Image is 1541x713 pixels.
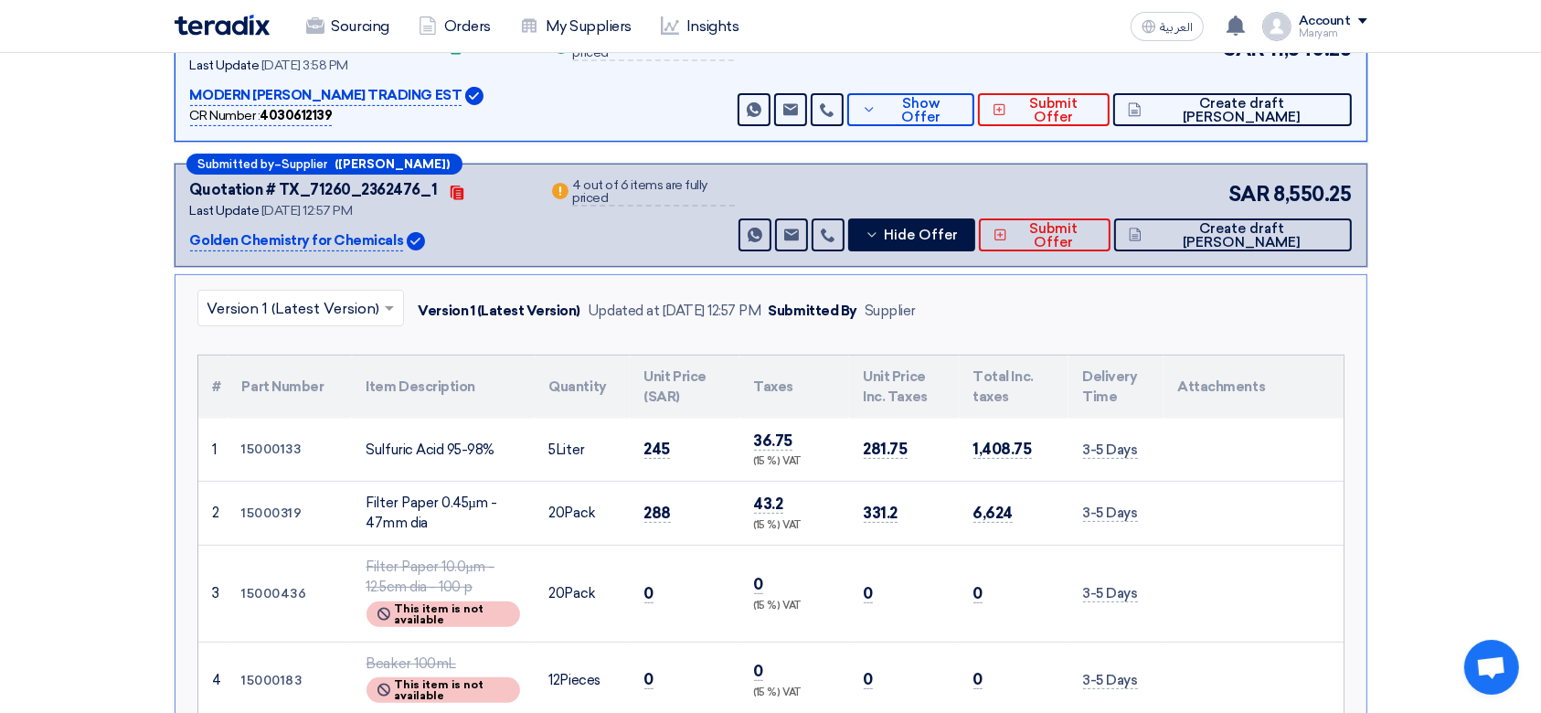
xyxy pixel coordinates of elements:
[754,431,793,451] span: 36.75
[505,6,646,47] a: My Suppliers
[754,518,834,534] div: (15 %) VAT
[973,584,983,603] span: 0
[1012,222,1096,250] span: Submit Offer
[588,301,761,322] div: Updated at [DATE] 12:57 PM
[260,108,332,123] b: 4030612139
[1068,356,1164,419] th: Delivery Time
[1083,505,1138,522] span: 3-5 Days
[973,670,983,689] span: 0
[198,481,228,545] td: 2
[1262,12,1291,41] img: profile_test.png
[1011,97,1095,124] span: Submit Offer
[394,679,509,701] span: This item is not available
[190,58,260,73] span: Last Update
[959,356,1068,419] th: Total Inc. taxes
[644,440,671,459] span: 245
[549,585,565,601] span: 20
[228,481,352,545] td: 15000319
[261,203,353,218] span: [DATE] 12:57 PM
[190,179,438,201] div: Quotation # TX_71260_2362476_1
[292,6,404,47] a: Sourcing
[1146,97,1336,124] span: Create draft [PERSON_NAME]
[549,505,565,521] span: 20
[1083,585,1138,602] span: 3-5 Days
[644,504,672,523] span: 288
[864,670,874,689] span: 0
[394,603,509,625] span: This item is not available
[978,93,1110,126] button: Submit Offer
[1228,179,1270,209] span: SAR
[1083,672,1138,689] span: 3-5 Days
[367,654,520,675] div: Beaker 100mL
[973,504,1014,523] span: 6,624
[1131,12,1204,41] button: العربية
[1273,179,1351,209] span: 8,550.25
[979,218,1111,251] button: Submit Offer
[849,356,959,419] th: Unit Price Inc. Taxes
[198,158,275,170] span: Submitted by
[367,493,520,534] div: Filter Paper 0.45µm - 47mm dia
[1299,28,1367,38] div: Maryam
[848,218,975,251] button: Hide Offer
[465,87,484,105] img: Verified Account
[228,545,352,642] td: 15000436
[407,232,425,250] img: Verified Account
[754,662,764,681] span: 0
[973,440,1032,459] span: 1,408.75
[630,356,739,419] th: Unit Price (SAR)
[881,97,960,124] span: Show Offer
[864,440,908,459] span: 281.75
[884,229,958,242] span: Hide Offer
[367,557,520,598] div: Filter Paper 10.0µm - 12.5cm dia - 100 p
[198,419,228,482] td: 1
[175,15,270,36] img: Teradix logo
[190,203,260,218] span: Last Update
[754,454,834,470] div: (15 %) VAT
[190,230,404,252] p: Golden Chemistry for Chemicals
[1164,356,1344,419] th: Attachments
[754,495,783,514] span: 43.2
[1113,93,1351,126] button: Create draft [PERSON_NAME]
[404,6,505,47] a: Orders
[754,575,764,594] span: 0
[186,154,462,175] div: –
[282,158,328,170] span: Supplier
[1083,442,1138,459] span: 3-5 Days
[572,179,734,207] div: 4 out of 6 items are fully priced
[261,58,348,73] span: [DATE] 3:58 PM
[865,301,916,322] div: Supplier
[754,599,834,614] div: (15 %) VAT
[549,442,557,458] span: 5
[864,584,874,603] span: 0
[644,670,654,689] span: 0
[646,6,753,47] a: Insights
[228,356,352,419] th: Part Number
[1464,640,1519,695] div: Open chat
[335,158,451,170] b: ([PERSON_NAME])
[198,356,228,419] th: #
[739,356,849,419] th: Taxes
[644,584,654,603] span: 0
[535,545,630,642] td: Pack
[769,301,857,322] div: Submitted By
[1299,14,1351,29] div: Account
[535,419,630,482] td: Liter
[1114,218,1352,251] button: Create draft [PERSON_NAME]
[864,504,898,523] span: 331.2
[535,356,630,419] th: Quantity
[367,440,520,461] div: Sulfuric Acid 95-98%
[190,85,462,107] p: MODERN [PERSON_NAME] TRADING EST
[1160,21,1193,34] span: العربية
[1146,222,1336,250] span: Create draft [PERSON_NAME]
[228,419,352,482] td: 15000133
[419,301,581,322] div: Version 1 (Latest Version)
[847,93,974,126] button: Show Offer
[754,686,834,701] div: (15 %) VAT
[190,106,333,126] div: CR Number :
[352,356,535,419] th: Item Description
[198,545,228,642] td: 3
[535,481,630,545] td: Pack
[549,672,560,688] span: 12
